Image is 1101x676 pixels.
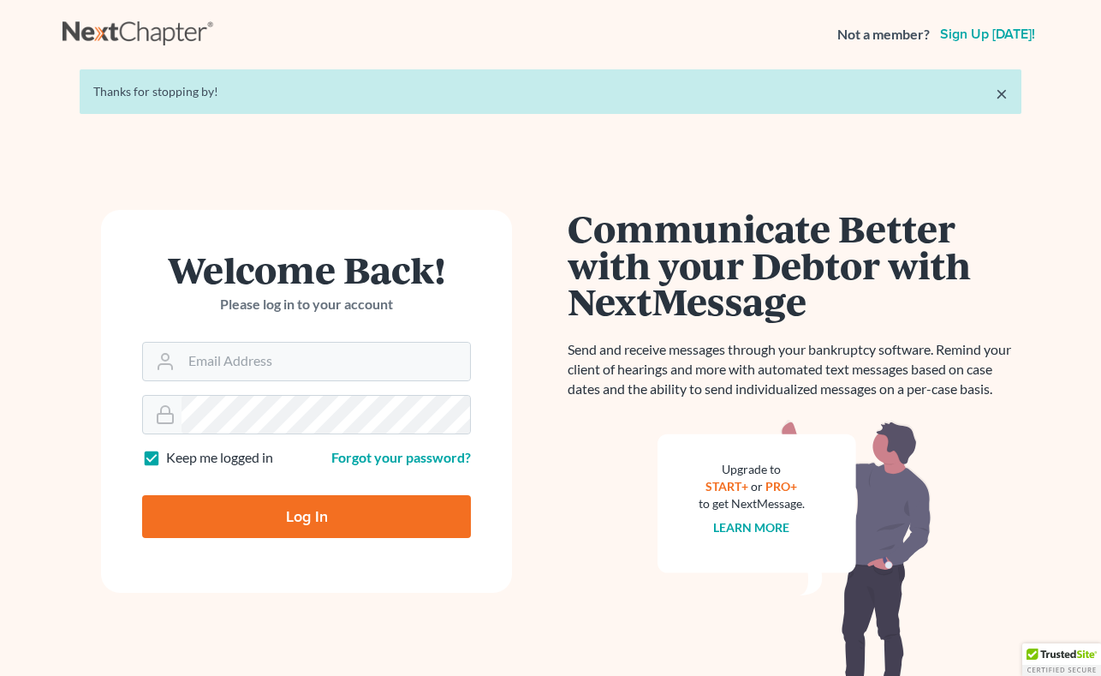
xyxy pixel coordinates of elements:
input: Log In [142,495,471,538]
input: Email Address [182,343,470,380]
p: Send and receive messages through your bankruptcy software. Remind your client of hearings and mo... [568,340,1021,399]
a: Learn more [714,520,790,535]
a: PRO+ [766,479,798,494]
strong: Not a member? [837,25,930,45]
div: TrustedSite Certified [1022,643,1101,676]
div: Upgrade to [699,461,805,478]
a: Sign up [DATE]! [937,27,1039,41]
div: to get NextMessage. [699,495,805,512]
a: Forgot your password? [331,449,471,465]
div: Thanks for stopping by! [93,83,1008,100]
h1: Welcome Back! [142,251,471,288]
a: × [996,83,1008,104]
p: Please log in to your account [142,295,471,314]
label: Keep me logged in [166,448,273,468]
h1: Communicate Better with your Debtor with NextMessage [568,210,1021,320]
a: START+ [706,479,749,494]
span: or [752,479,764,494]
